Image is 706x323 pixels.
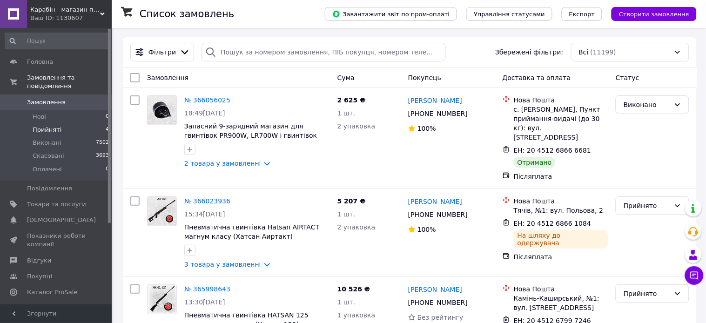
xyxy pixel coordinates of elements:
div: Ваш ID: 1130607 [30,14,112,22]
img: Фото товару [148,96,176,125]
span: Експорт [569,11,595,18]
span: Замовлення та повідомлення [27,74,112,90]
button: Завантажити звіт по пром-оплаті [325,7,457,21]
span: 2 упаковка [337,223,376,231]
div: Прийнято [624,289,670,299]
span: 5 207 ₴ [337,197,366,205]
input: Пошук за номером замовлення, ПІБ покупця, номером телефону, Email, номером накладної [202,43,446,61]
span: 1 шт. [337,210,356,218]
span: Повідомлення [27,184,72,193]
a: [PERSON_NAME] [408,285,462,294]
span: 2 упаковка [337,122,376,130]
span: ЕН: 20 4512 6866 6681 [514,147,592,154]
span: Головна [27,58,53,66]
span: Показники роботи компанії [27,232,86,249]
span: Створити замовлення [619,11,689,18]
a: № 366056025 [184,96,230,104]
span: 18:49[DATE] [184,109,225,117]
img: Фото товару [148,285,176,314]
button: Управління статусами [466,7,552,21]
span: Без рейтингу [417,314,464,321]
a: Фото товару [147,196,177,226]
div: Нова Пошта [514,95,608,105]
button: Чат з покупцем [685,266,704,285]
span: Доставка та оплата [503,74,571,81]
span: Покупець [408,74,441,81]
span: Збережені фільтри: [495,47,563,57]
button: Експорт [562,7,603,21]
img: Фото товару [148,197,176,226]
span: 2 625 ₴ [337,96,366,104]
span: Скасовані [33,152,64,160]
a: [PERSON_NAME] [408,96,462,105]
span: [PHONE_NUMBER] [408,211,468,218]
a: Створити замовлення [602,10,697,17]
span: [PHONE_NUMBER] [408,110,468,117]
a: Фото товару [147,95,177,125]
span: [PHONE_NUMBER] [408,299,468,306]
span: Оплачені [33,165,62,174]
div: Післяплата [514,172,608,181]
div: Виконано [624,100,670,110]
span: Завантажити звіт по пром-оплаті [332,10,450,18]
a: Запасний 9-зарядний магазин для гвинтівок PR900W, LR700W і гвинтівок [PERSON_NAME], Bandit і Stor... [184,122,317,148]
span: Відгуки [27,256,51,265]
div: Камінь-Каширський, №1: вул. [STREET_ADDRESS] [514,294,608,312]
span: Нові [33,113,46,121]
span: Cума [337,74,355,81]
span: Замовлення [147,74,188,81]
button: Створити замовлення [612,7,697,21]
span: 100% [417,125,436,132]
a: [PERSON_NAME] [408,197,462,206]
input: Пошук [5,33,110,49]
span: Всі [579,47,589,57]
span: [DEMOGRAPHIC_DATA] [27,216,96,224]
span: Карабін - магазин пневматики в Україні. [30,6,100,14]
span: 100% [417,226,436,233]
span: Фільтри [148,47,176,57]
span: Замовлення [27,98,66,107]
a: № 366023936 [184,197,230,205]
span: (11199) [591,48,616,56]
h1: Список замовлень [140,8,234,20]
span: 7502 [96,139,109,147]
div: Нова Пошта [514,284,608,294]
span: 1 шт. [337,298,356,306]
span: Каталог ProSale [27,288,77,296]
span: 0 [106,165,109,174]
span: Покупці [27,272,52,281]
div: На шляху до одержувача [514,230,608,249]
span: 3693 [96,152,109,160]
div: Прийнято [624,201,670,211]
a: Пневматична гвинтівка Hatsan AIRTACT магнум класу (Хатсан Аиртакт) [184,223,319,240]
span: 15:34[DATE] [184,210,225,218]
span: Статус [616,74,639,81]
span: 13:30[DATE] [184,298,225,306]
a: 3 товара у замовленні [184,261,261,268]
div: с. [PERSON_NAME], Пункт приймання-видачі (до 30 кг): вул. [STREET_ADDRESS] [514,105,608,142]
span: Виконані [33,139,61,147]
span: 10 526 ₴ [337,285,370,293]
a: № 365998643 [184,285,230,293]
span: 1 шт. [337,109,356,117]
span: Управління статусами [474,11,545,18]
div: Тячів, №1: вул. Польова, 2 [514,206,608,215]
span: 0 [106,113,109,121]
span: 1 упаковка [337,311,376,319]
a: Фото товару [147,284,177,314]
div: Отримано [514,157,556,168]
a: 2 товара у замовленні [184,160,261,167]
span: ЕН: 20 4512 6866 1084 [514,220,592,227]
span: Товари та послуги [27,200,86,209]
div: Нова Пошта [514,196,608,206]
div: Післяплата [514,252,608,262]
span: Прийняті [33,126,61,134]
span: 4 [106,126,109,134]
